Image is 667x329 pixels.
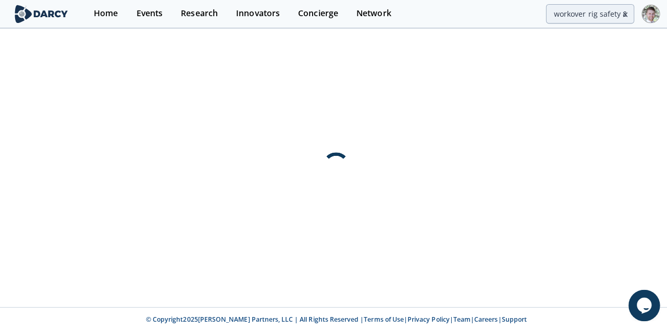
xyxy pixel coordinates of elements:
[541,4,629,23] input: Advanced Search
[353,9,388,18] div: Network
[295,9,335,18] div: Concierge
[135,9,161,18] div: Events
[179,9,216,18] div: Research
[623,287,657,319] iframe: chat widget
[13,5,69,23] img: logo-wide.svg
[636,5,654,23] img: Profile
[234,9,277,18] div: Innovators
[93,9,117,18] div: Home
